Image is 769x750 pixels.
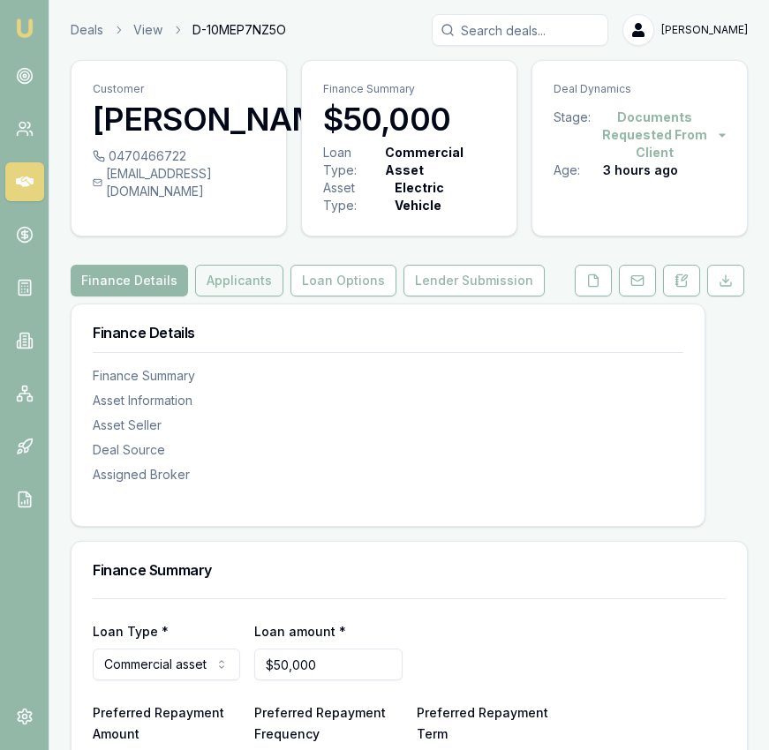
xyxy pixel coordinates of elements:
div: Asset Type : [323,179,391,214]
div: Assigned Broker [93,466,683,484]
div: Age: [554,161,603,179]
label: Loan Type * [93,624,169,639]
div: Finance Summary [93,367,683,385]
span: [PERSON_NAME] [661,23,748,37]
a: Finance Details [71,265,192,296]
label: Preferred Repayment Amount [93,705,224,741]
h3: $50,000 [323,101,495,137]
div: [EMAIL_ADDRESS][DOMAIN_NAME] [93,165,265,200]
button: Lender Submission [403,265,545,296]
button: Finance Details [71,265,188,296]
div: Asset Seller [93,416,683,434]
h3: [PERSON_NAME] [93,101,265,137]
div: Deal Source [93,441,683,459]
button: Documents Requested From Client [591,109,726,161]
div: Loan Type: [323,144,381,179]
div: 3 hours ago [603,161,678,179]
h3: Finance Summary [93,563,726,577]
span: D-10MEP7NZ5O [192,21,286,39]
input: Search deals [432,14,608,46]
input: $ [254,649,402,680]
label: Preferred Repayment Term [417,705,548,741]
p: Customer [93,82,265,96]
nav: breadcrumb [71,21,286,39]
a: Lender Submission [400,265,548,296]
label: Preferred Repayment Frequency [254,705,386,741]
div: Commercial Asset [385,144,492,179]
div: Asset Information [93,392,683,409]
img: emu-icon-u.png [14,18,35,39]
p: Finance Summary [323,82,495,96]
label: Loan amount * [254,624,346,639]
div: Electric Vehicle [395,179,492,214]
button: Loan Options [290,265,396,296]
h3: Finance Details [93,326,683,340]
div: 0470466722 [93,147,265,165]
a: Applicants [192,265,287,296]
p: Deal Dynamics [554,82,726,96]
a: View [133,21,162,39]
a: Loan Options [287,265,400,296]
div: Stage: [554,109,591,161]
a: Deals [71,21,103,39]
button: Applicants [195,265,283,296]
